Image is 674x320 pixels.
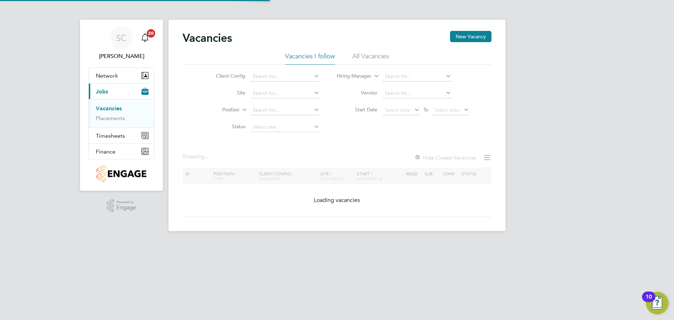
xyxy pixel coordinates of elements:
label: Vendor [337,90,377,96]
input: Search for... [382,89,451,98]
span: 20 [147,29,155,38]
nav: Main navigation [80,20,163,191]
button: Jobs [89,84,154,99]
label: Start Date [337,106,377,113]
input: Search for... [250,72,319,81]
span: Select date [385,107,410,113]
span: ... [204,153,209,160]
button: New Vacancy [450,31,491,42]
label: Site [205,90,245,96]
label: Client Config [205,73,245,79]
button: Network [89,68,154,83]
label: Hiring Manager [331,73,371,80]
a: 20 [138,27,152,49]
img: countryside-properties-logo-retina.png [97,165,146,182]
li: All Vacancies [352,52,389,65]
span: Engage [117,205,136,211]
span: Network [96,72,118,79]
span: Sam Carter [88,52,154,60]
button: Timesheets [89,128,154,143]
a: Vacancies [96,105,122,112]
label: Hide Closed Vacancies [414,154,476,161]
label: Position [199,106,239,113]
button: Finance [89,144,154,159]
span: Jobs [96,88,108,95]
div: 10 [646,297,652,306]
h2: Vacancies [183,31,232,45]
span: Finance [96,148,115,155]
span: Powered by [117,199,136,205]
input: Select one [250,122,319,132]
button: Open Resource Center, 10 new notifications [646,292,668,314]
span: To [421,105,430,114]
input: Search for... [382,72,451,81]
div: Showing [183,153,210,161]
span: Select date [434,107,460,113]
a: SC[PERSON_NAME] [88,27,154,60]
span: Timesheets [96,132,125,139]
div: Jobs [89,99,154,128]
input: Search for... [250,89,319,98]
label: Status [205,123,245,130]
a: Placements [96,115,125,122]
input: Search for... [250,105,319,115]
li: Vacancies I follow [285,52,335,65]
span: SC [116,33,127,43]
a: Go to home page [88,165,154,182]
a: Powered byEngage [107,199,137,213]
